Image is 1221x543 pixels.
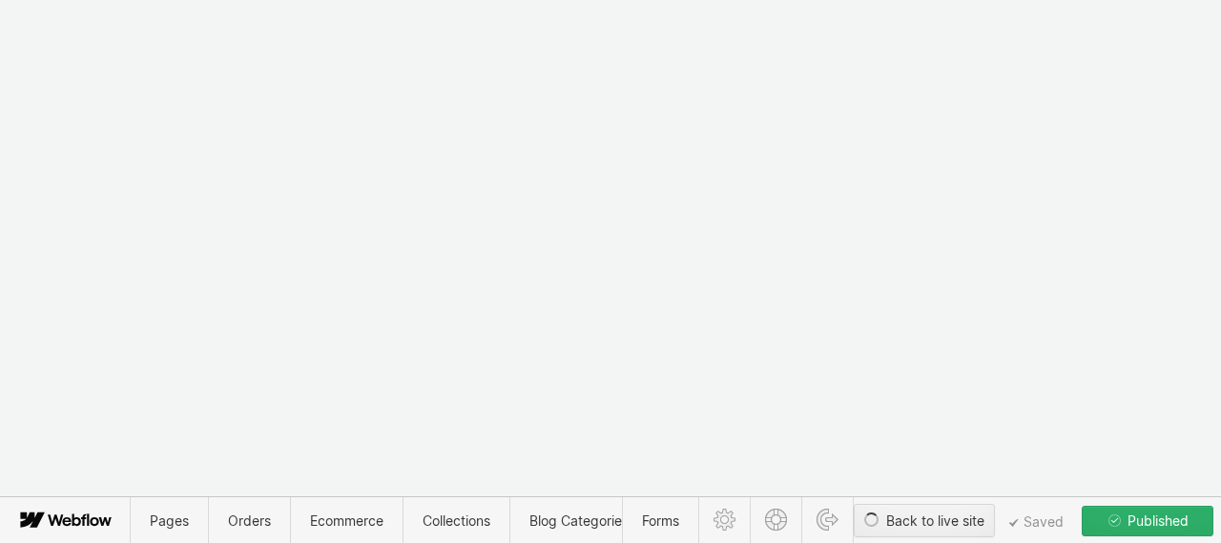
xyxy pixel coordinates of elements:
span: Forms [642,512,679,529]
span: Orders [228,512,271,529]
button: Published [1082,506,1213,536]
button: Back to live site [854,504,995,537]
span: Collections [423,512,490,529]
span: Saved [1009,518,1064,528]
span: Ecommerce [310,512,383,529]
div: Back to live site [864,507,984,535]
span: Pages [150,512,189,529]
span: Published [1124,507,1189,535]
span: Blog Categories [529,512,629,529]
